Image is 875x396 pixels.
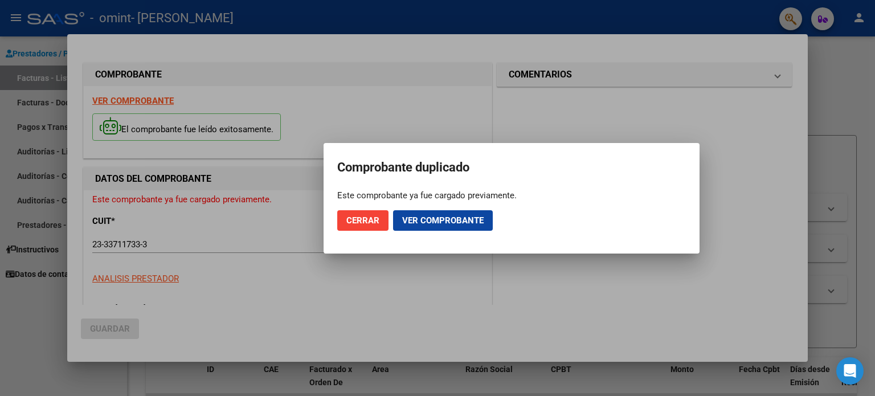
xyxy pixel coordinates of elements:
span: Cerrar [346,215,379,226]
h2: Comprobante duplicado [337,157,686,178]
div: Este comprobante ya fue cargado previamente. [337,190,686,201]
div: Open Intercom Messenger [836,357,864,385]
span: Ver comprobante [402,215,484,226]
button: Cerrar [337,210,389,231]
button: Ver comprobante [393,210,493,231]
